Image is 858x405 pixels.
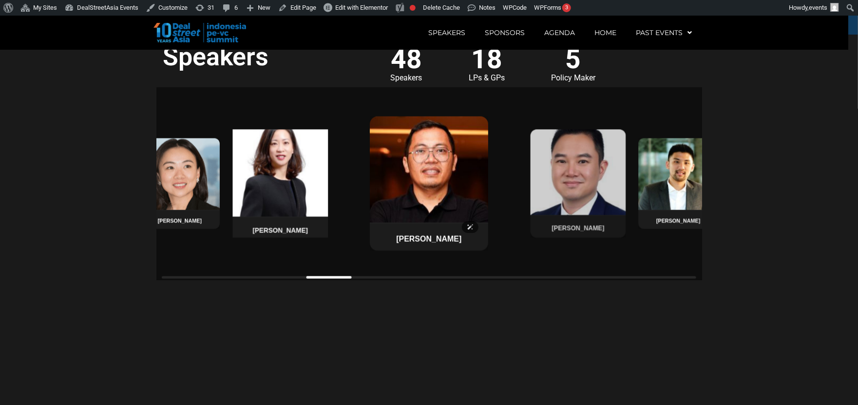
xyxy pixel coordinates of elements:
h4: [PERSON_NAME] [377,234,480,244]
div: Focus keyphrase not set [410,5,416,11]
h4: [PERSON_NAME] [145,218,214,224]
h2: Speakers [161,44,269,70]
div: 48 [390,44,422,74]
div: Speakers [390,74,422,82]
img: Achmad Zaky [370,116,488,224]
h4: [PERSON_NAME] [536,225,620,232]
img: Mandy Wong [140,138,220,211]
a: Past Events [626,21,702,44]
a: Sponsors [475,21,534,44]
a: Home [585,21,626,44]
div: 5 [551,44,595,74]
a: Agenda [534,21,585,44]
img: Katherine Ng [230,127,330,217]
a: Speakers [419,21,475,44]
span: events [809,4,827,11]
img: Darryl Ratulangi [639,138,719,211]
h4: [PERSON_NAME] [644,218,713,224]
img: Matthew Goh [530,130,625,216]
div: 3 [562,3,571,12]
h4: [PERSON_NAME] [236,227,324,234]
div: LPs & GPs [469,74,505,82]
span: Edit with Elementor [335,4,388,11]
div: Policy Maker [551,74,595,82]
div: 18 [469,44,505,74]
